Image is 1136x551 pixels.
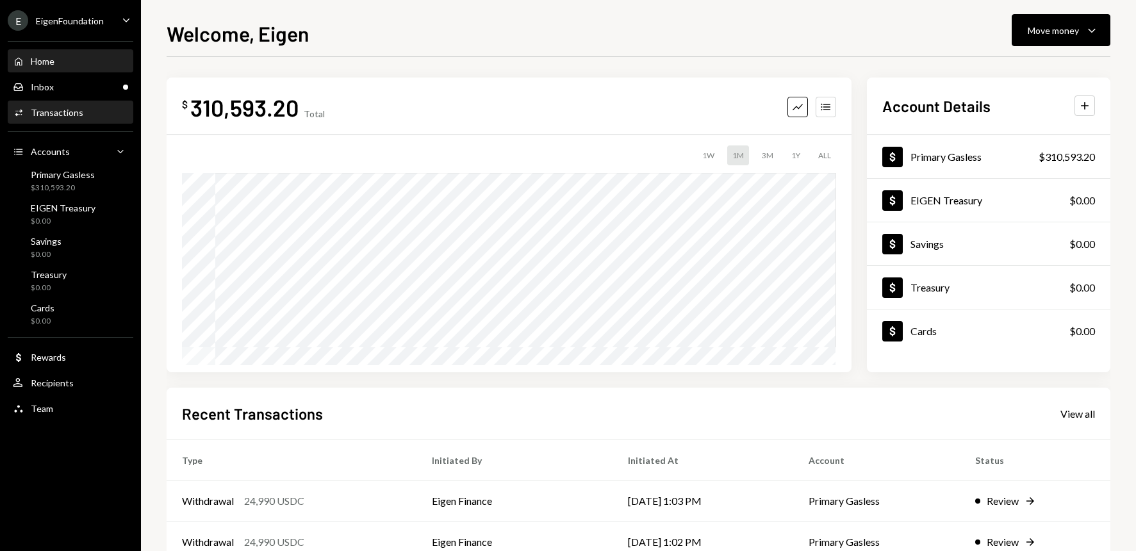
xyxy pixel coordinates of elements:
div: $310,593.20 [31,183,95,193]
div: $310,593.20 [1039,149,1095,165]
div: $ [182,98,188,111]
a: Cards$0.00 [8,299,133,329]
a: Cards$0.00 [867,309,1110,352]
th: Status [960,440,1110,481]
div: 1Y [786,145,805,165]
a: View all [1060,406,1095,420]
div: $0.00 [31,283,67,293]
th: Account [793,440,960,481]
a: Savings$0.00 [867,222,1110,265]
div: Team [31,403,53,414]
div: Savings [910,238,944,250]
a: Rewards [8,345,133,368]
div: $0.00 [1069,280,1095,295]
th: Initiated By [416,440,612,481]
div: Treasury [910,281,950,293]
div: E [8,10,28,31]
div: $0.00 [31,249,62,260]
a: Recipients [8,371,133,394]
div: 24,990 USDC [244,493,304,509]
div: Primary Gasless [910,151,982,163]
td: [DATE] 1:03 PM [613,481,794,522]
div: $0.00 [1069,236,1095,252]
div: Rewards [31,352,66,363]
div: 310,593.20 [190,93,299,122]
div: EIGEN Treasury [31,202,95,213]
div: Withdrawal [182,534,234,550]
div: Accounts [31,146,70,157]
div: Withdrawal [182,493,234,509]
div: $0.00 [1069,193,1095,208]
div: Home [31,56,54,67]
div: Savings [31,236,62,247]
div: 3M [757,145,778,165]
div: Cards [31,302,54,313]
div: Transactions [31,107,83,118]
div: EIGEN Treasury [910,194,982,206]
a: Home [8,49,133,72]
div: ALL [813,145,836,165]
a: Primary Gasless$310,593.20 [867,135,1110,178]
div: Move money [1028,24,1079,37]
a: Transactions [8,101,133,124]
div: $0.00 [1069,324,1095,339]
div: Review [987,534,1019,550]
a: Treasury$0.00 [867,266,1110,309]
div: EigenFoundation [36,15,104,26]
a: Accounts [8,140,133,163]
h2: Account Details [882,95,991,117]
h2: Recent Transactions [182,403,323,424]
div: $0.00 [31,216,95,227]
div: Review [987,493,1019,509]
td: Primary Gasless [793,481,960,522]
a: Inbox [8,75,133,98]
td: Eigen Finance [416,481,612,522]
div: $0.00 [31,316,54,327]
a: EIGEN Treasury$0.00 [867,179,1110,222]
a: Savings$0.00 [8,232,133,263]
div: Primary Gasless [31,169,95,180]
div: 1M [727,145,749,165]
a: Primary Gasless$310,593.20 [8,165,133,196]
div: View all [1060,407,1095,420]
div: Inbox [31,81,54,92]
th: Initiated At [613,440,794,481]
button: Move money [1012,14,1110,46]
div: Total [304,108,325,119]
a: Team [8,397,133,420]
h1: Welcome, Eigen [167,21,309,46]
div: 1W [697,145,720,165]
div: Treasury [31,269,67,280]
div: 24,990 USDC [244,534,304,550]
th: Type [167,440,416,481]
a: Treasury$0.00 [8,265,133,296]
a: EIGEN Treasury$0.00 [8,199,133,229]
div: Recipients [31,377,74,388]
div: Cards [910,325,937,337]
